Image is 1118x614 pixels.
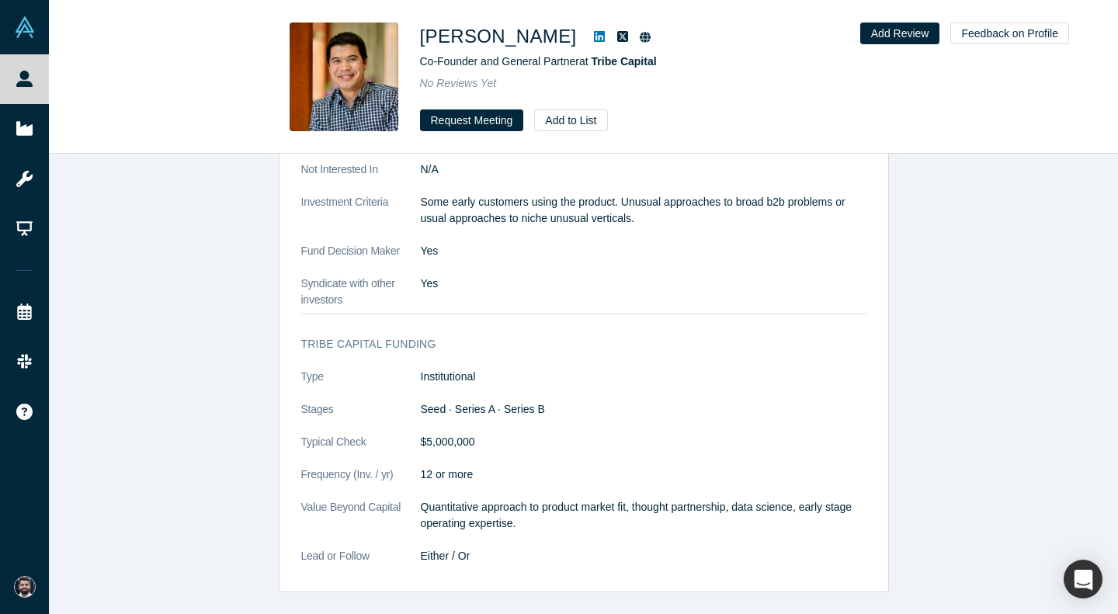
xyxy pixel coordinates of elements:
dt: Lead or Follow [301,548,421,581]
p: Some early customers using the product. Unusual approaches to broad b2b problems or usual approac... [421,194,866,227]
span: Co-Founder and General Partner at [420,55,657,68]
button: Request Meeting [420,109,524,131]
dd: 12 or more [421,467,866,483]
dt: Type [301,369,421,401]
dd: Institutional [421,369,866,385]
dd: $5,000,000 [421,434,866,450]
dt: Typical Check [301,434,421,467]
dt: Investment Criteria [301,194,421,243]
dd: Seed · Series A · Series B [421,401,866,418]
h1: [PERSON_NAME] [420,23,577,50]
img: Jonathan Hsu's Profile Image [290,23,398,131]
dd: Yes [421,243,866,259]
a: Tribe Capital [592,55,657,68]
dt: Value Beyond Capital [301,499,421,548]
img: Rafi Wadan's Account [14,576,36,598]
dt: Frequency (Inv. / yr) [301,467,421,499]
h3: Tribe Capital funding [301,336,845,352]
dd: Yes [421,276,866,292]
img: Alchemist Vault Logo [14,16,36,38]
dt: Not Interested In [301,161,421,194]
dt: Syndicate with other investors [301,276,421,308]
dd: N/A [421,161,866,178]
button: Add Review [860,23,940,44]
dd: Either / Or [421,548,866,564]
button: Add to List [534,109,607,131]
button: Feedback on Profile [950,23,1069,44]
span: No Reviews Yet [420,77,497,89]
dt: Stages [301,401,421,434]
dt: Fund Decision Maker [301,243,421,276]
p: Quantitative approach to product market fit, thought partnership, data science, early stage opera... [421,499,866,532]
